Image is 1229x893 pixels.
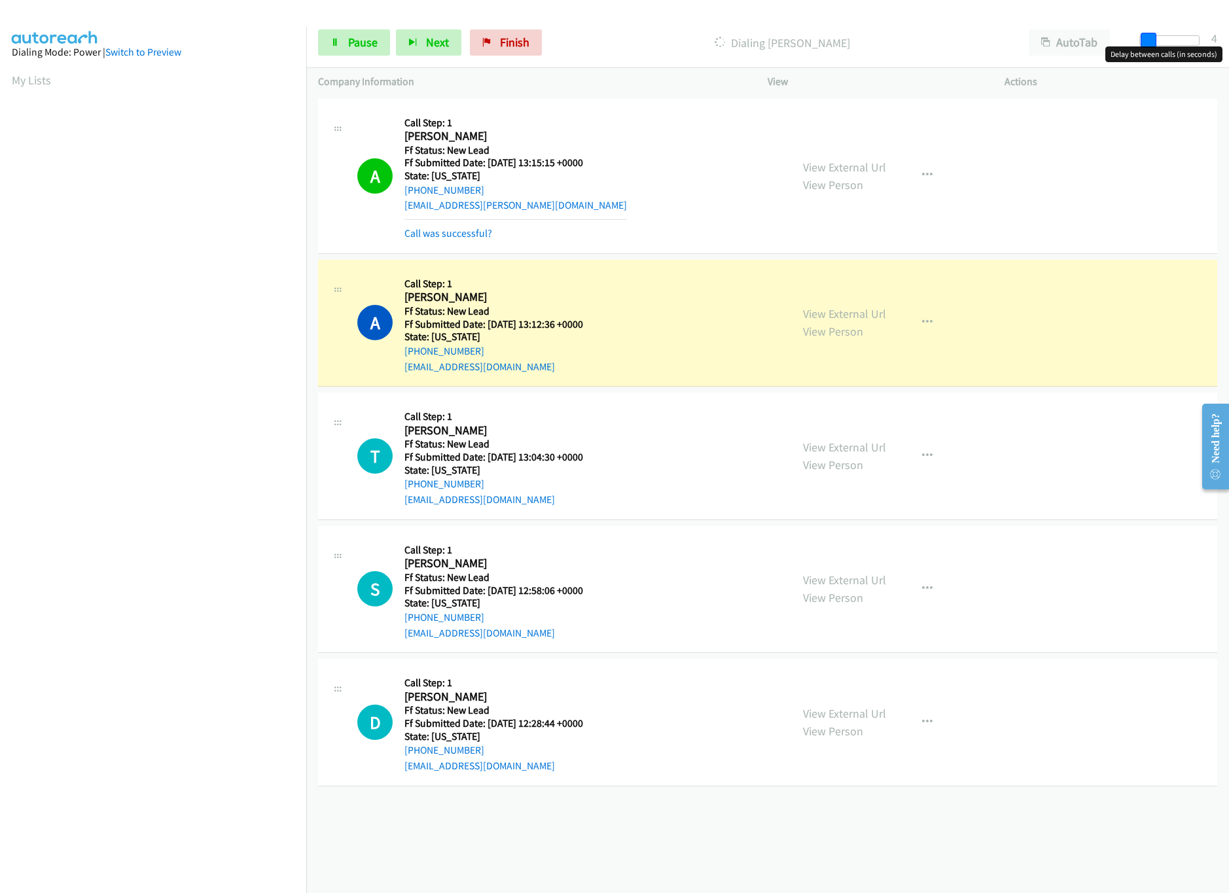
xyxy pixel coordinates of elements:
[404,627,555,639] a: [EMAIL_ADDRESS][DOMAIN_NAME]
[404,360,555,373] a: [EMAIL_ADDRESS][DOMAIN_NAME]
[404,584,599,597] h5: Ff Submitted Date: [DATE] 12:58:06 +0000
[1029,29,1110,56] button: AutoTab
[357,571,393,606] div: The call is yet to be attempted
[404,690,599,705] h2: [PERSON_NAME]
[357,705,393,740] div: The call is yet to be attempted
[404,717,599,730] h5: Ff Submitted Date: [DATE] 12:28:44 +0000
[404,730,599,743] h5: State: [US_STATE]
[560,34,1005,52] p: Dialing [PERSON_NAME]
[357,305,393,340] h1: A
[404,144,627,157] h5: Ff Status: New Lead
[357,438,393,474] h1: T
[1192,394,1229,499] iframe: Resource Center
[803,160,886,175] a: View External Url
[404,478,484,490] a: [PHONE_NUMBER]
[404,345,484,357] a: [PHONE_NUMBER]
[803,306,886,321] a: View External Url
[404,423,599,438] h2: [PERSON_NAME]
[404,227,492,239] a: Call was successful?
[404,116,627,130] h5: Call Step: 1
[404,318,599,331] h5: Ff Submitted Date: [DATE] 13:12:36 +0000
[803,572,886,587] a: View External Url
[404,129,599,144] h2: [PERSON_NAME]
[396,29,461,56] button: Next
[803,177,863,192] a: View Person
[404,744,484,756] a: [PHONE_NUMBER]
[426,35,449,50] span: Next
[803,457,863,472] a: View Person
[357,158,393,194] h1: A
[404,169,627,183] h5: State: [US_STATE]
[404,305,599,318] h5: Ff Status: New Lead
[404,676,599,690] h5: Call Step: 1
[404,199,627,211] a: [EMAIL_ADDRESS][PERSON_NAME][DOMAIN_NAME]
[803,440,886,455] a: View External Url
[348,35,378,50] span: Pause
[404,156,627,169] h5: Ff Submitted Date: [DATE] 13:15:15 +0000
[404,184,484,196] a: [PHONE_NUMBER]
[12,44,294,60] div: Dialing Mode: Power |
[404,451,599,464] h5: Ff Submitted Date: [DATE] 13:04:30 +0000
[404,760,555,772] a: [EMAIL_ADDRESS][DOMAIN_NAME]
[404,704,599,717] h5: Ff Status: New Lead
[404,493,555,506] a: [EMAIL_ADDRESS][DOMAIN_NAME]
[12,101,306,722] iframe: Dialpad
[404,597,599,610] h5: State: [US_STATE]
[404,410,599,423] h5: Call Step: 1
[357,705,393,740] h1: D
[803,324,863,339] a: View Person
[500,35,529,50] span: Finish
[803,724,863,739] a: View Person
[404,330,599,343] h5: State: [US_STATE]
[1211,29,1217,47] div: 4
[357,438,393,474] div: The call is yet to be attempted
[404,571,599,584] h5: Ff Status: New Lead
[404,544,599,557] h5: Call Step: 1
[768,74,981,90] p: View
[404,464,599,477] h5: State: [US_STATE]
[404,611,484,623] a: [PHONE_NUMBER]
[318,74,744,90] p: Company Information
[357,571,393,606] h1: S
[470,29,542,56] a: Finish
[404,290,599,305] h2: [PERSON_NAME]
[803,590,863,605] a: View Person
[404,438,599,451] h5: Ff Status: New Lead
[404,277,599,290] h5: Call Step: 1
[105,46,181,58] a: Switch to Preview
[1005,74,1218,90] p: Actions
[404,556,599,571] h2: [PERSON_NAME]
[318,29,390,56] a: Pause
[803,706,886,721] a: View External Url
[1105,46,1222,62] div: Delay between calls (in seconds)
[12,73,51,88] a: My Lists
